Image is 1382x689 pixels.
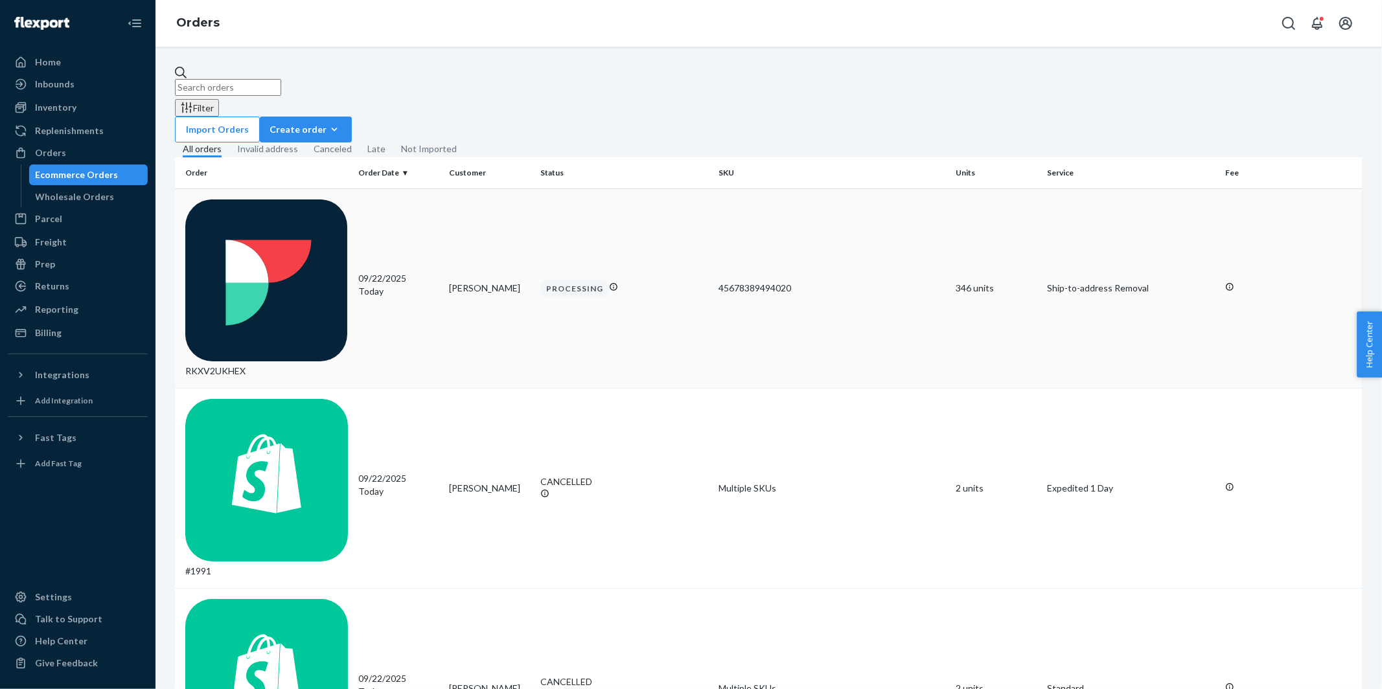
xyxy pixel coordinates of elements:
[8,631,148,651] a: Help Center
[14,17,69,30] img: Flexport logo
[35,236,67,249] div: Freight
[35,613,102,626] div: Talk to Support
[1333,10,1359,36] button: Open account menu
[1357,311,1382,378] button: Help Center
[401,142,457,155] div: Not Imported
[535,157,713,188] th: Status
[36,190,115,203] div: Wholesale Orders
[951,157,1042,188] th: Units
[8,453,148,474] a: Add Fast Tag
[122,10,148,36] button: Close Navigation
[35,657,98,670] div: Give Feedback
[35,258,55,271] div: Prep
[358,485,439,498] p: Today
[35,395,93,406] div: Add Integration
[1047,482,1215,495] p: Expedited 1 Day
[270,123,342,136] div: Create order
[8,254,148,275] a: Prep
[8,587,148,607] a: Settings
[166,5,230,42] ol: breadcrumbs
[8,52,148,73] a: Home
[35,591,72,604] div: Settings
[540,475,708,488] div: CANCELLED
[8,276,148,297] a: Returns
[444,188,535,389] td: [PERSON_NAME]
[35,56,61,69] div: Home
[8,609,148,629] button: Talk to Support
[8,653,148,673] button: Give Feedback
[35,326,62,339] div: Billing
[35,280,69,293] div: Returns
[8,299,148,320] a: Reporting
[8,427,148,448] button: Fast Tags
[35,635,87,648] div: Help Center
[713,389,951,589] td: Multiple SKUs
[185,399,348,578] div: #1991
[35,458,82,469] div: Add Fast Tag
[449,167,530,178] div: Customer
[175,157,353,188] th: Order
[35,212,62,225] div: Parcel
[8,142,148,163] a: Orders
[8,209,148,229] a: Parcel
[35,146,66,159] div: Orders
[951,188,1042,389] td: 346 units
[8,74,148,95] a: Inbounds
[1220,157,1363,188] th: Fee
[719,282,946,295] div: 45678389494020
[444,389,535,589] td: [PERSON_NAME]
[183,142,222,157] div: All orders
[8,97,148,118] a: Inventory
[540,675,708,688] div: CANCELLED
[36,168,119,181] div: Ecommerce Orders
[35,368,89,381] div: Integrations
[237,142,298,155] div: Invalid address
[8,390,148,411] a: Add Integration
[353,157,444,188] th: Order Date
[35,124,104,137] div: Replenishments
[713,157,951,188] th: SKU
[176,16,220,30] a: Orders
[8,365,148,385] button: Integrations
[358,472,439,498] div: 09/22/2025
[175,99,219,117] button: Filter
[29,164,148,185] a: Ecommerce Orders
[314,142,352,155] div: Canceled
[367,142,386,155] div: Late
[180,101,214,115] div: Filter
[951,389,1042,589] td: 2 units
[29,186,148,207] a: Wholesale Orders
[35,78,75,91] div: Inbounds
[358,272,439,298] div: 09/22/2025
[540,280,609,297] div: PROCESSING
[358,285,439,298] p: Today
[1042,188,1220,389] td: Ship-to-address Removal
[8,322,148,343] a: Billing
[1042,157,1220,188] th: Service
[35,431,76,444] div: Fast Tags
[8,232,148,253] a: Freight
[35,101,76,114] div: Inventory
[260,117,352,142] button: Create order
[27,9,74,21] span: Support
[8,120,148,141] a: Replenishments
[35,303,78,316] div: Reporting
[175,117,260,142] button: Import Orders
[1276,10,1302,36] button: Open Search Box
[1304,10,1330,36] button: Open notifications
[175,79,281,96] input: Search orders
[185,199,348,378] div: RKXV2UKHEX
